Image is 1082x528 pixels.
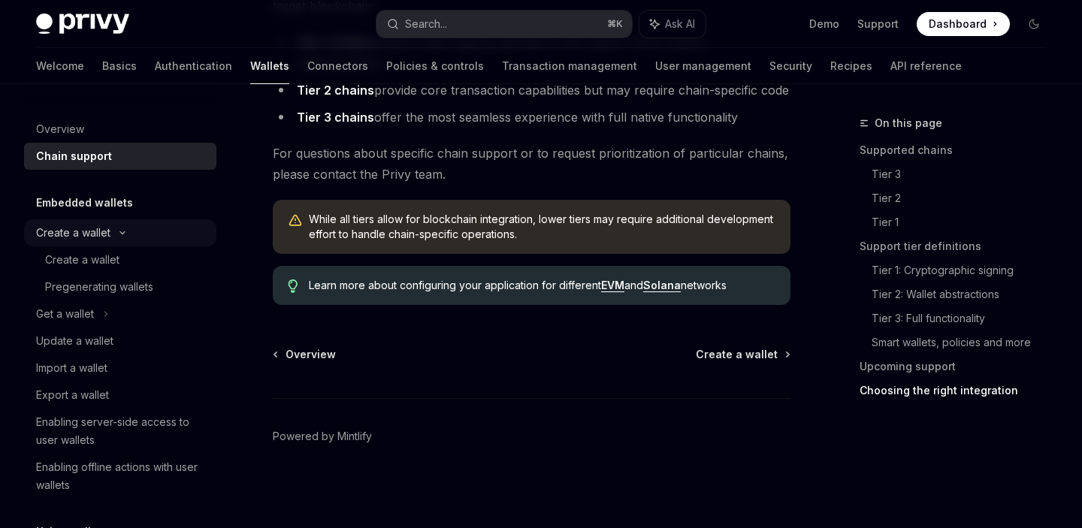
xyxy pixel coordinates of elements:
[297,110,374,125] strong: Tier 3 chains
[24,409,216,454] a: Enabling server-side access to user wallets
[24,116,216,143] a: Overview
[36,458,207,494] div: Enabling offline actions with user wallets
[769,48,812,84] a: Security
[405,15,447,33] div: Search...
[502,48,637,84] a: Transaction management
[917,12,1010,36] a: Dashboard
[307,48,368,84] a: Connectors
[24,246,216,273] a: Create a wallet
[809,17,839,32] a: Demo
[36,359,107,377] div: Import a wallet
[860,234,1058,258] a: Support tier definitions
[696,347,778,362] span: Create a wallet
[639,11,706,38] button: Ask AI
[288,213,303,228] svg: Warning
[830,48,872,84] a: Recipes
[24,454,216,499] a: Enabling offline actions with user wallets
[857,17,899,32] a: Support
[36,386,109,404] div: Export a wallet
[309,278,775,293] span: Learn more about configuring your application for different and networks
[665,17,695,32] span: Ask AI
[1022,12,1046,36] button: Toggle dark mode
[250,48,289,84] a: Wallets
[872,162,1058,186] a: Tier 3
[872,186,1058,210] a: Tier 2
[24,327,216,355] a: Update a wallet
[696,347,789,362] a: Create a wallet
[273,429,372,444] a: Powered by Mintlify
[890,48,962,84] a: API reference
[601,279,624,292] a: EVM
[286,347,336,362] span: Overview
[643,279,681,292] a: Solana
[297,83,374,98] strong: Tier 2 chains
[872,210,1058,234] a: Tier 1
[36,147,112,165] div: Chain support
[860,355,1058,379] a: Upcoming support
[875,114,942,132] span: On this page
[872,306,1058,330] a: Tier 3: Full functionality
[36,14,129,35] img: dark logo
[376,11,631,38] button: Search...⌘K
[45,278,153,296] div: Pregenerating wallets
[36,48,84,84] a: Welcome
[36,413,207,449] div: Enabling server-side access to user wallets
[860,138,1058,162] a: Supported chains
[273,107,790,128] li: offer the most seamless experience with full native functionality
[274,347,336,362] a: Overview
[872,258,1058,282] a: Tier 1: Cryptographic signing
[872,330,1058,355] a: Smart wallets, policies and more
[36,305,94,323] div: Get a wallet
[24,382,216,409] a: Export a wallet
[860,379,1058,403] a: Choosing the right integration
[102,48,137,84] a: Basics
[607,18,623,30] span: ⌘ K
[24,355,216,382] a: Import a wallet
[288,279,298,293] svg: Tip
[155,48,232,84] a: Authentication
[36,224,110,242] div: Create a wallet
[36,194,133,212] h5: Embedded wallets
[24,143,216,170] a: Chain support
[273,80,790,101] li: provide core transaction capabilities but may require chain-specific code
[929,17,987,32] span: Dashboard
[36,120,84,138] div: Overview
[24,273,216,300] a: Pregenerating wallets
[45,251,119,269] div: Create a wallet
[36,332,113,350] div: Update a wallet
[309,212,775,242] span: While all tiers allow for blockchain integration, lower tiers may require additional development ...
[872,282,1058,306] a: Tier 2: Wallet abstractions
[273,143,790,185] span: For questions about specific chain support or to request prioritization of particular chains, ple...
[655,48,751,84] a: User management
[386,48,484,84] a: Policies & controls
